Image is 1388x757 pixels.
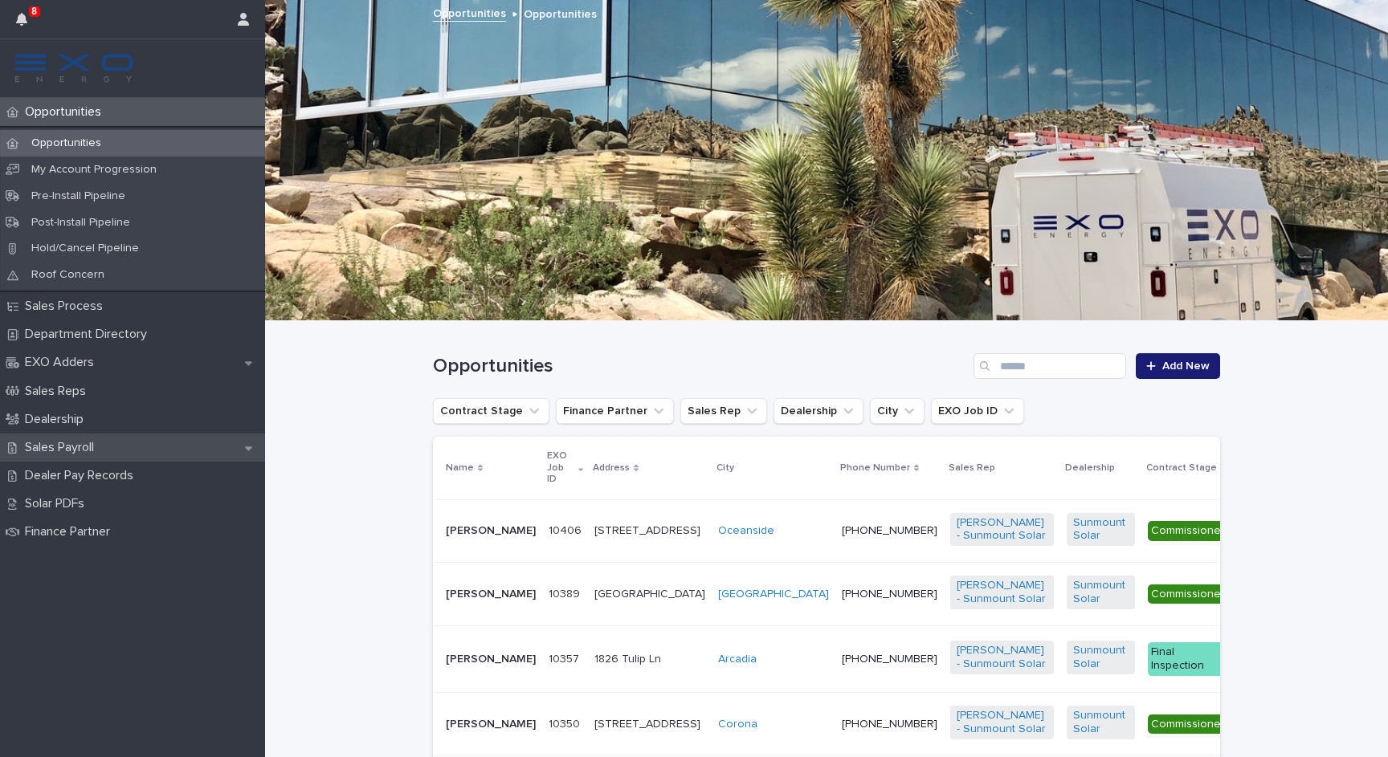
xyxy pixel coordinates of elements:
p: Opportunities [18,104,114,120]
button: Finance Partner [556,398,674,424]
h1: Opportunities [433,355,967,378]
a: [PHONE_NUMBER] [842,653,937,665]
p: 1826 Tulip Ln [594,653,705,666]
a: [GEOGRAPHIC_DATA] [718,588,829,601]
a: Opportunities [433,3,506,22]
p: Contract Stage [1146,459,1217,477]
a: Sunmount Solar [1073,516,1129,543]
p: [PERSON_NAME] [446,588,536,601]
button: Contract Stage [433,398,549,424]
p: [PERSON_NAME] [446,524,536,538]
button: City [870,398,925,424]
div: Final Inspection [1148,642,1231,676]
p: Phone Number [840,459,910,477]
p: EXO Adders [18,355,107,370]
p: EXO Job ID [547,447,574,488]
button: Dealership [774,398,863,424]
p: Dealer Pay Records [18,468,146,483]
input: Search [974,353,1126,379]
p: Sales Payroll [18,440,107,455]
p: Hold/Cancel Pipeline [18,242,152,255]
p: Name [446,459,474,477]
p: 10350 [549,714,583,731]
p: Dealership [1065,459,1115,477]
img: FKS5r6ZBThi8E5hshIGi [13,52,135,84]
p: Solar PDFs [18,496,97,511]
p: Dealership [18,412,96,427]
a: [PHONE_NUMBER] [842,718,937,730]
p: Sales Process [18,299,116,314]
p: Department Directory [18,327,160,342]
button: Sales Rep [680,398,767,424]
button: EXO Job ID [931,398,1024,424]
p: My Account Progression [18,163,169,177]
a: Add New [1136,353,1220,379]
p: Finance Partner [18,524,123,539]
div: Commissioned [1148,714,1231,735]
div: Commissioned [1148,584,1231,604]
a: [PERSON_NAME] - Sunmount Solar [957,579,1047,606]
a: Corona [718,718,757,731]
a: Arcadia [718,653,757,666]
p: [PERSON_NAME] [446,653,536,666]
p: Address [593,459,630,477]
p: Post-Install Pipeline [18,216,143,230]
a: [PERSON_NAME] - Sunmount Solar [957,709,1047,736]
p: [STREET_ADDRESS] [594,718,705,731]
span: Add New [1162,360,1210,372]
a: Sunmount Solar [1073,579,1129,606]
p: [STREET_ADDRESS] [594,524,705,538]
p: 8 [31,6,37,17]
p: Roof Concern [18,268,117,282]
a: Sunmount Solar [1073,709,1129,736]
p: Opportunities [524,4,597,22]
a: Sunmount Solar [1073,644,1129,671]
p: 10406 [549,521,585,538]
p: Sales Reps [18,384,99,399]
p: [GEOGRAPHIC_DATA] [594,588,705,601]
a: [PHONE_NUMBER] [842,525,937,536]
a: Oceanside [718,524,774,538]
div: Commissioned [1148,521,1231,541]
p: Sales Rep [949,459,995,477]
div: 8 [16,10,37,39]
p: 10389 [549,584,583,601]
p: Opportunities [18,136,114,150]
p: City [716,459,734,477]
p: Pre-Install Pipeline [18,189,138,203]
p: 10357 [549,649,582,666]
a: [PHONE_NUMBER] [842,588,937,600]
a: [PERSON_NAME] - Sunmount Solar [957,644,1047,671]
p: [PERSON_NAME] [446,718,536,731]
a: [PERSON_NAME] - Sunmount Solar [957,516,1047,543]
